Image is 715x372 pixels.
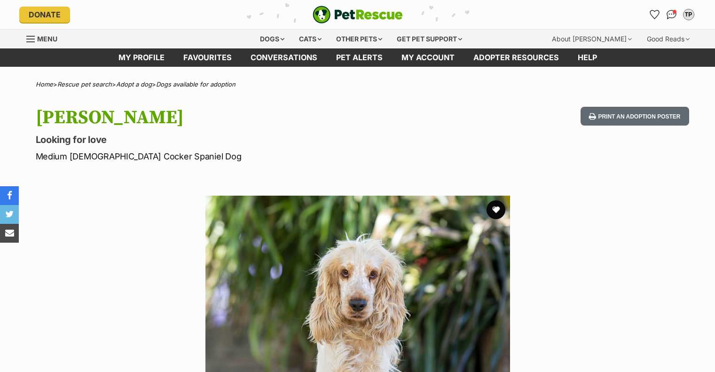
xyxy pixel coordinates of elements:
[487,200,505,219] button: favourite
[681,7,696,22] button: My account
[26,30,64,47] a: Menu
[57,80,112,88] a: Rescue pet search
[647,7,696,22] ul: Account quick links
[12,81,703,88] div: > > >
[36,133,433,146] p: Looking for love
[37,35,57,43] span: Menu
[392,48,464,67] a: My account
[464,48,568,67] a: Adopter resources
[545,30,638,48] div: About [PERSON_NAME]
[330,30,389,48] div: Other pets
[684,10,693,19] div: TP
[664,7,679,22] a: Conversations
[568,48,606,67] a: Help
[36,80,53,88] a: Home
[313,6,403,24] a: PetRescue
[313,6,403,24] img: logo-e224e6f780fb5917bec1dbf3a21bbac754714ae5b6737aabdf751b685950b380.svg
[640,30,696,48] div: Good Reads
[36,150,433,163] p: Medium [DEMOGRAPHIC_DATA] Cocker Spaniel Dog
[174,48,241,67] a: Favourites
[253,30,291,48] div: Dogs
[156,80,236,88] a: Dogs available for adoption
[581,107,689,126] button: Print an adoption poster
[667,10,676,19] img: chat-41dd97257d64d25036548639549fe6c8038ab92f7586957e7f3b1b290dea8141.svg
[292,30,328,48] div: Cats
[116,80,152,88] a: Adopt a dog
[390,30,469,48] div: Get pet support
[241,48,327,67] a: conversations
[19,7,70,23] a: Donate
[327,48,392,67] a: Pet alerts
[109,48,174,67] a: My profile
[647,7,662,22] a: Favourites
[36,107,433,128] h1: [PERSON_NAME]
